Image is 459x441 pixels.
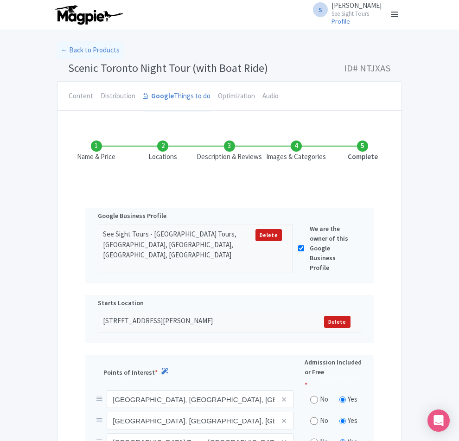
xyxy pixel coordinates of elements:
[427,409,450,432] div: Open Intercom Messenger
[262,82,279,111] a: Audio
[324,316,351,328] a: Delete
[255,229,282,241] a: Delete
[348,394,357,405] label: Yes
[130,141,197,162] li: Locations
[196,141,263,162] li: Description & Reviews
[320,415,328,426] label: No
[101,82,135,111] a: Distribution
[63,141,130,162] li: Name & Price
[103,368,155,378] span: Points of Interest
[103,229,242,261] div: See Sight Tours - [GEOGRAPHIC_DATA] Tours, [GEOGRAPHIC_DATA], [GEOGRAPHIC_DATA], [GEOGRAPHIC_DATA...
[103,316,293,328] div: [STREET_ADDRESS][PERSON_NAME]
[320,394,328,405] label: No
[344,59,391,77] span: ID# NTJXAS
[331,17,350,26] a: Profile
[313,2,328,17] span: S
[69,82,93,111] a: Content
[310,224,353,273] label: We are the owner of this Google Business Profile
[331,1,382,10] span: [PERSON_NAME]
[307,2,382,17] a: S [PERSON_NAME] See Sight Tours
[348,415,357,426] label: Yes
[263,141,330,162] li: Images & Categories
[218,82,255,111] a: Optimization
[98,298,144,308] span: Starts Location
[151,91,174,102] strong: Google
[329,141,396,162] li: Complete
[57,41,123,59] a: ← Back to Products
[52,5,124,25] img: logo-ab69f6fb50320c5b225c76a69d11143b.png
[305,358,363,377] span: Admission Included or Free
[143,82,210,111] a: GoogleThings to do
[98,211,166,221] span: Google Business Profile
[331,11,382,17] small: See Sight Tours
[68,61,268,75] span: Scenic Toronto Night Tour (with Boat Ride)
